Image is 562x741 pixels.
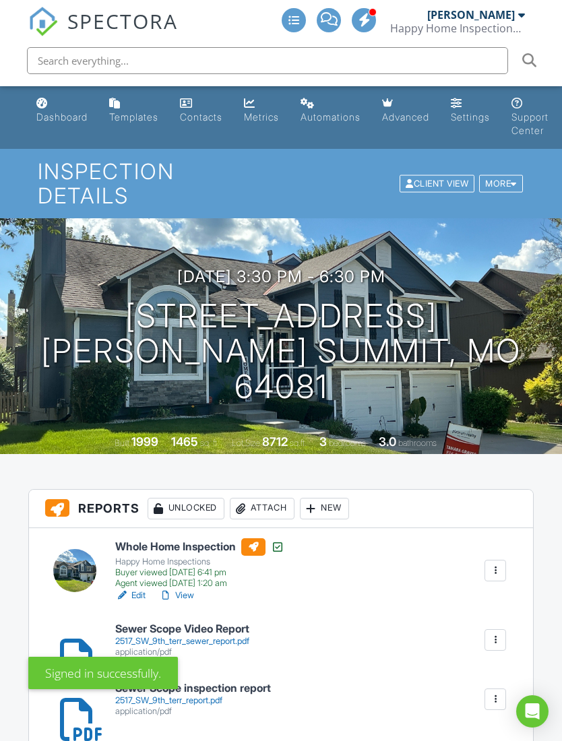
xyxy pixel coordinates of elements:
[295,92,366,130] a: Automations (Advanced)
[115,682,271,695] h6: Sewer Scope inspection report
[115,556,284,567] div: Happy Home Inspections
[115,623,249,657] a: Sewer Scope Video Report 2517_SW_9th_terr_sewer_report.pdf application/pdf
[479,174,523,193] div: More
[104,92,164,130] a: Templates
[115,438,129,448] span: Built
[115,682,271,717] a: Sewer Scope inspection report 2517_SW_9th_terr_report.pdf application/pdf
[171,434,198,449] div: 1465
[398,178,478,188] a: Client View
[115,647,249,657] div: application/pdf
[177,267,385,286] h3: [DATE] 3:30 pm - 6:30 pm
[31,92,93,130] a: Dashboard
[115,695,271,706] div: 2517_SW_9th_terr_report.pdf
[451,111,490,123] div: Settings
[239,92,284,130] a: Metrics
[329,438,366,448] span: bedrooms
[115,636,249,647] div: 2517_SW_9th_terr_sewer_report.pdf
[115,578,284,589] div: Agent viewed [DATE] 1:20 am
[148,498,224,519] div: Unlocked
[22,298,540,405] h1: [STREET_ADDRESS] [PERSON_NAME] Summit, MO 64081
[38,160,524,207] h1: Inspection Details
[115,538,284,589] a: Whole Home Inspection Happy Home Inspections Buyer viewed [DATE] 6:41 pm Agent viewed [DATE] 1:20 am
[377,92,435,130] a: Advanced
[115,623,249,635] h6: Sewer Scope Video Report
[28,18,178,46] a: SPECTORA
[398,438,437,448] span: bathrooms
[230,498,294,519] div: Attach
[445,92,495,130] a: Settings
[516,695,549,728] div: Open Intercom Messenger
[115,589,146,602] a: Edit
[290,438,307,448] span: sq.ft.
[262,434,288,449] div: 8712
[511,111,549,136] div: Support Center
[28,7,58,36] img: The Best Home Inspection Software - Spectora
[36,111,88,123] div: Dashboard
[115,567,284,578] div: Buyer viewed [DATE] 6:41 pm
[131,434,158,449] div: 1999
[400,174,474,193] div: Client View
[319,434,327,449] div: 3
[175,92,228,130] a: Contacts
[27,47,508,74] input: Search everything...
[28,657,178,689] div: Signed in successfully.
[159,589,194,602] a: View
[200,438,219,448] span: sq. ft.
[180,111,222,123] div: Contacts
[232,438,260,448] span: Lot Size
[115,706,271,717] div: application/pdf
[109,111,158,123] div: Templates
[300,498,349,519] div: New
[379,434,396,449] div: 3.0
[506,92,554,143] a: Support Center
[427,8,515,22] div: [PERSON_NAME]
[390,22,525,35] div: Happy Home Inspections, LLC
[244,111,279,123] div: Metrics
[115,538,284,556] h6: Whole Home Inspection
[301,111,361,123] div: Automations
[67,7,178,35] span: SPECTORA
[29,490,534,528] h3: Reports
[382,111,429,123] div: Advanced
